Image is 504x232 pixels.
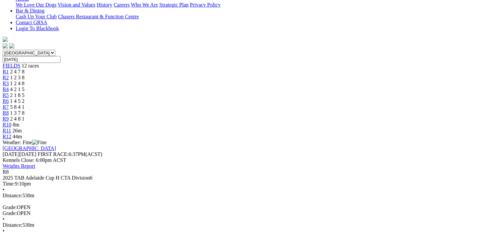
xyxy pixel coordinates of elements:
span: 1 3 7 8 [10,110,25,116]
img: facebook.svg [3,43,8,48]
a: Cash Up Your Club [16,14,57,19]
a: R1 [3,69,9,74]
div: 530m [3,193,496,199]
a: R9 [3,116,9,122]
span: 8m [13,122,19,127]
a: Login To Blackbook [16,26,59,31]
span: 1 4 5 2 [10,98,25,104]
span: 1 2 4 8 [10,81,25,86]
span: R8 [3,169,9,175]
span: 26m [12,128,22,133]
div: 530m [3,222,496,228]
span: Grade: [3,210,17,216]
div: About [16,2,496,8]
span: 2 4 8 1 [10,116,25,122]
span: 12 races [22,63,39,68]
span: Distance: [3,222,22,228]
a: Bar & Dining [16,8,45,13]
span: 2 1 8 5 [10,92,25,98]
span: Time: [3,181,15,186]
input: Select date [3,56,61,63]
a: Vision and Values [58,2,95,8]
span: 1 2 3 8 [10,75,25,80]
a: R12 [3,134,11,139]
a: R6 [3,98,9,104]
div: OPEN [3,210,496,216]
a: Weights Report [3,163,35,169]
span: [DATE] [3,151,20,157]
a: R10 [3,122,11,127]
div: 2025 TAB Adelaide Cup H CTA Division6 [3,175,496,181]
a: R3 [3,81,9,86]
a: R8 [3,110,9,116]
a: R2 [3,75,9,80]
img: logo-grsa-white.png [3,37,8,42]
a: Careers [114,2,130,8]
span: 6:37PM(ACST) [38,151,102,157]
a: R11 [3,128,11,133]
a: Strategic Plan [159,2,189,8]
div: 9:10pm [3,181,496,187]
a: R7 [3,104,9,110]
span: 4 2 1 5 [10,87,25,92]
div: OPEN [3,204,496,210]
a: Contact GRSA [16,20,47,25]
a: FIELDS [3,63,20,68]
img: twitter.svg [9,43,14,48]
span: 2 4 7 8 [10,69,25,74]
span: Grade: [3,204,17,210]
a: Chasers Restaurant & Function Centre [58,14,139,19]
div: Bar & Dining [16,14,496,20]
a: [GEOGRAPHIC_DATA] [3,145,56,151]
a: Privacy Policy [190,2,221,8]
img: Fine [32,140,46,145]
span: 44m [13,134,22,139]
span: • [3,216,5,222]
span: FIRST RACE: [38,151,68,157]
a: R4 [3,87,9,92]
span: [DATE] [3,151,36,157]
div: Kennels Close: 6:00pm ACST [3,157,496,163]
a: History [97,2,112,8]
span: • [3,187,5,192]
a: We Love Our Dogs [16,2,56,8]
a: Who We Are [131,2,158,8]
a: R5 [3,92,9,98]
span: 5 8 4 1 [10,104,25,110]
span: Distance: [3,193,22,198]
span: Weather: Fine [3,140,46,145]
